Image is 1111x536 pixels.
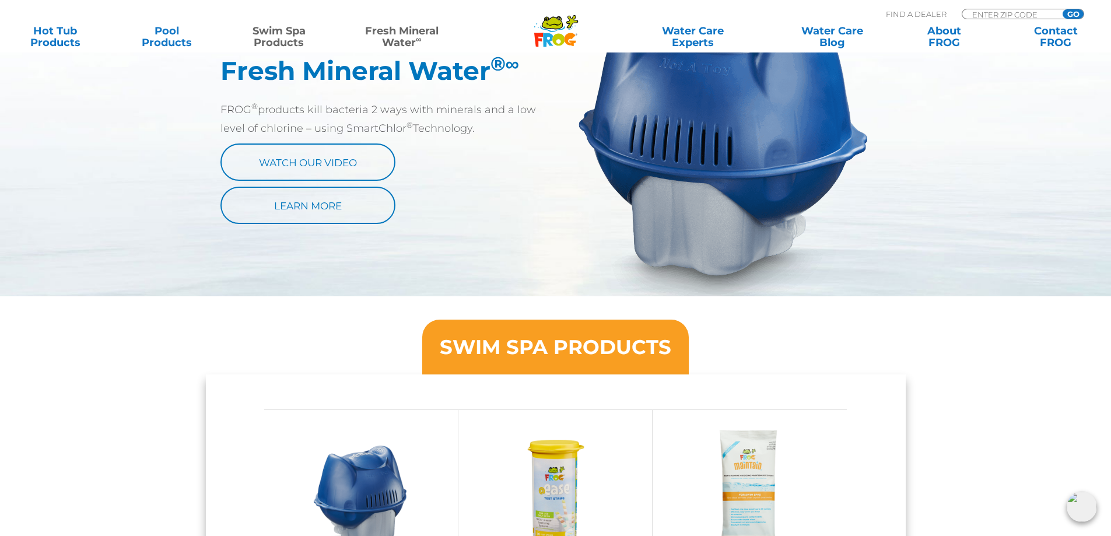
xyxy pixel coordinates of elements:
[490,52,520,75] sup: ®
[406,120,413,129] sup: ®
[440,337,671,357] h3: SWIM SPA PRODUCTS
[416,34,422,44] sup: ∞
[124,25,211,48] a: PoolProducts
[236,25,323,48] a: Swim SpaProducts
[1067,492,1097,522] img: openIcon
[251,101,258,111] sup: ®
[1063,9,1084,19] input: GO
[347,25,456,48] a: Fresh MineralWater∞
[788,25,875,48] a: Water CareBlog
[220,143,395,181] a: Watch Our Video
[12,25,99,48] a: Hot TubProducts
[1012,25,1099,48] a: ContactFROG
[506,52,520,75] em: ∞
[900,25,987,48] a: AboutFROG
[220,100,556,138] p: FROG products kill bacteria 2 ways with minerals and a low level of chlorine – using SmartChlor T...
[220,187,395,224] a: Learn More
[886,9,947,19] p: Find A Dealer
[622,25,763,48] a: Water CareExperts
[971,9,1050,19] input: Zip Code Form
[220,55,556,86] h2: Fresh Mineral Water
